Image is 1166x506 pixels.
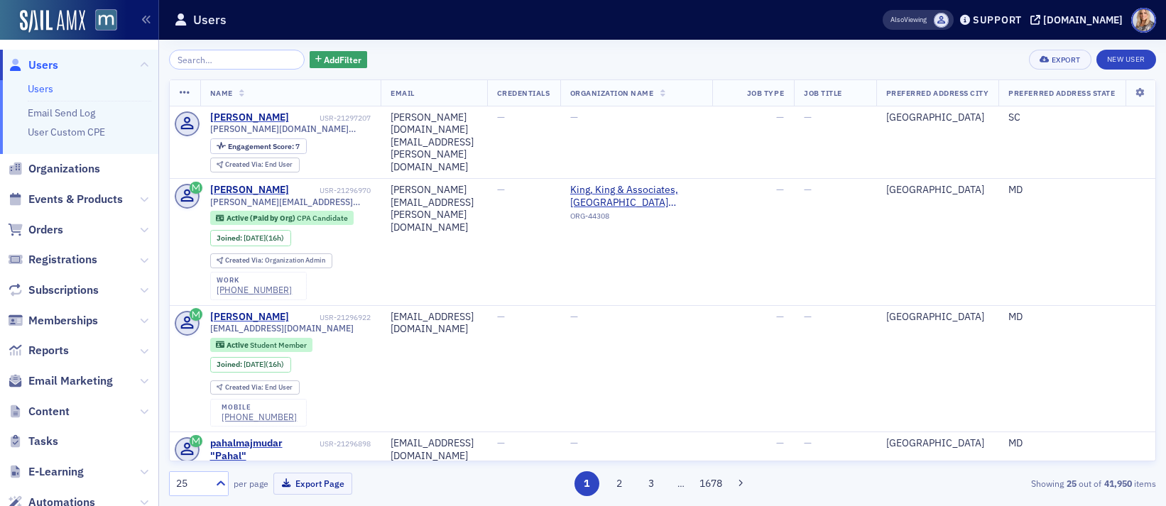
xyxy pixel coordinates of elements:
[217,276,292,285] div: work
[776,310,784,323] span: —
[225,384,293,392] div: End User
[210,184,289,197] a: [PERSON_NAME]
[8,404,70,419] a: Content
[8,282,99,298] a: Subscriptions
[28,57,58,73] span: Users
[28,343,69,358] span: Reports
[804,436,812,449] span: —
[228,141,295,151] span: Engagement Score :
[1101,477,1134,490] strong: 41,950
[8,434,58,449] a: Tasks
[8,57,58,73] a: Users
[227,213,297,223] span: Active (Paid by Org)
[28,434,58,449] span: Tasks
[210,197,371,207] span: [PERSON_NAME][EMAIL_ADDRESS][PERSON_NAME][DOMAIN_NAME]
[225,257,325,265] div: Organization Admin
[886,311,989,324] div: [GEOGRAPHIC_DATA]
[497,183,505,196] span: —
[95,9,117,31] img: SailAMX
[973,13,1022,26] div: Support
[28,282,99,298] span: Subscriptions
[273,473,352,495] button: Export Page
[8,192,123,207] a: Events & Products
[216,214,347,223] a: Active (Paid by Org) CPA Candidate
[570,310,578,323] span: —
[497,310,505,323] span: —
[210,138,307,154] div: Engagement Score: 7
[28,106,95,119] a: Email Send Log
[210,357,291,373] div: Joined: 2025-09-05 00:00:00
[8,373,113,389] a: Email Marketing
[886,437,989,450] div: [GEOGRAPHIC_DATA]
[1096,50,1156,70] a: New User
[8,313,98,329] a: Memberships
[28,222,63,238] span: Orders
[8,343,69,358] a: Reports
[210,437,317,475] div: pahalmajmudar "Pahal" [PERSON_NAME]
[244,359,266,369] span: [DATE]
[225,383,265,392] span: Created Via :
[804,310,812,323] span: —
[570,184,702,209] span: King, King & Associates, PA (Baltimore, MD)
[217,285,292,295] div: [PHONE_NUMBER]
[244,233,284,243] div: (16h)
[570,111,578,123] span: —
[310,51,368,69] button: AddFilter
[28,464,84,480] span: E-Learning
[210,211,354,225] div: Active (Paid by Org): Active (Paid by Org): CPA Candidate
[234,477,268,490] label: per page
[934,13,949,28] span: Justin Chase
[28,252,97,268] span: Registrations
[210,111,289,124] div: [PERSON_NAME]
[176,476,207,491] div: 25
[297,213,348,223] span: CPA Candidate
[228,143,300,150] div: 7
[28,373,113,389] span: Email Marketing
[497,88,550,98] span: Credentials
[210,253,332,268] div: Created Via: Organization Admin
[222,412,297,422] a: [PHONE_NUMBER]
[391,184,476,233] div: [PERSON_NAME][EMAIL_ADDRESS][PERSON_NAME][DOMAIN_NAME]
[225,160,265,169] span: Created Via :
[804,88,842,98] span: Job Title
[890,15,927,25] span: Viewing
[20,10,85,33] img: SailAMX
[222,403,297,412] div: mobile
[776,111,784,123] span: —
[8,252,97,268] a: Registrations
[8,161,100,177] a: Organizations
[210,88,233,98] span: Name
[671,477,691,490] span: …
[28,404,70,419] span: Content
[217,360,244,369] span: Joined :
[8,464,84,480] a: E-Learning
[28,313,98,329] span: Memberships
[291,313,371,322] div: USR-21296922
[804,183,812,196] span: —
[227,340,250,350] span: Active
[639,471,664,496] button: 3
[391,437,476,462] div: [EMAIL_ADDRESS][DOMAIN_NAME]
[747,88,784,98] span: Job Type
[497,436,505,449] span: —
[391,88,415,98] span: Email
[1008,88,1115,98] span: Preferred Address State
[28,192,123,207] span: Events & Products
[606,471,631,496] button: 2
[320,439,371,449] div: USR-21296898
[244,233,266,243] span: [DATE]
[1008,111,1145,124] div: SC
[210,123,371,134] span: [PERSON_NAME][DOMAIN_NAME][EMAIL_ADDRESS][PERSON_NAME][DOMAIN_NAME]
[886,88,989,98] span: Preferred Address City
[28,126,105,138] a: User Custom CPE
[1029,50,1091,70] button: Export
[193,11,227,28] h1: Users
[210,323,354,334] span: [EMAIL_ADDRESS][DOMAIN_NAME]
[225,161,293,169] div: End User
[210,338,313,352] div: Active: Active: Student Member
[574,471,599,496] button: 1
[1008,184,1145,197] div: MD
